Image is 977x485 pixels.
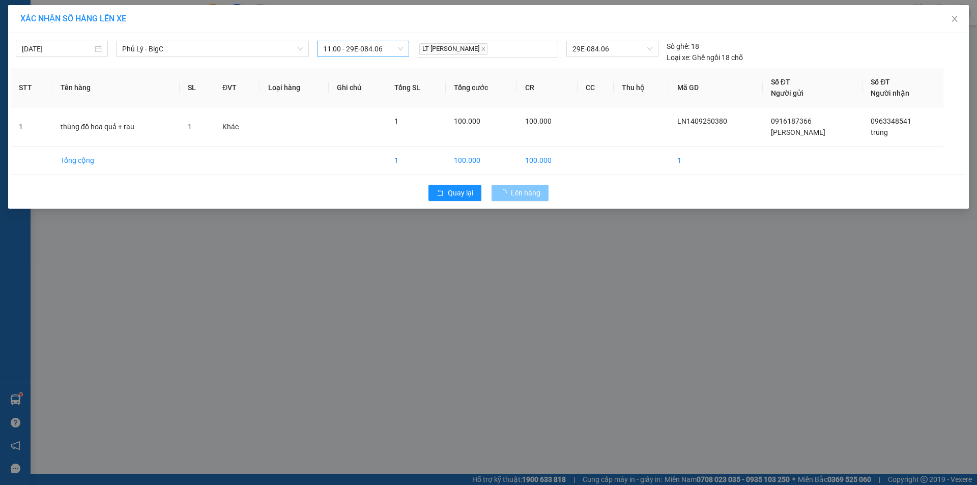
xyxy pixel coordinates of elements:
[386,68,446,107] th: Tổng SL
[771,78,790,86] span: Số ĐT
[614,68,669,107] th: Thu hộ
[667,52,691,63] span: Loại xe:
[297,46,303,52] span: down
[260,68,328,107] th: Loại hàng
[871,78,890,86] span: Số ĐT
[525,117,552,125] span: 100.000
[771,89,803,97] span: Người gửi
[122,41,303,56] span: Phủ Lý - BigC
[669,147,763,175] td: 1
[771,117,812,125] span: 0916187366
[386,147,446,175] td: 1
[517,147,578,175] td: 100.000
[52,68,180,107] th: Tên hàng
[500,189,511,196] span: loading
[22,43,93,54] input: 14/09/2025
[20,14,126,23] span: XÁC NHẬN SỐ HÀNG LÊN XE
[52,147,180,175] td: Tổng cộng
[667,41,699,52] div: 18
[446,68,517,107] th: Tổng cước
[771,128,825,136] span: [PERSON_NAME]
[188,123,192,131] span: 1
[214,107,261,147] td: Khác
[214,68,261,107] th: ĐVT
[446,147,517,175] td: 100.000
[871,128,888,136] span: trung
[419,43,487,55] span: LT [PERSON_NAME]
[517,68,578,107] th: CR
[511,187,540,198] span: Lên hàng
[481,46,486,51] span: close
[52,107,180,147] td: thùng đồ hoa quả + rau
[669,68,763,107] th: Mã GD
[667,52,743,63] div: Ghế ngồi 18 chỗ
[329,68,386,107] th: Ghi chú
[428,185,481,201] button: rollbackQuay lại
[180,68,214,107] th: SL
[940,5,969,34] button: Close
[871,89,909,97] span: Người nhận
[667,41,689,52] span: Số ghế:
[394,117,398,125] span: 1
[11,107,52,147] td: 1
[323,41,403,56] span: 11:00 - 29E-084.06
[572,41,652,56] span: 29E-084.06
[448,187,473,198] span: Quay lại
[492,185,549,201] button: Lên hàng
[11,68,52,107] th: STT
[951,15,959,23] span: close
[677,117,727,125] span: LN1409250380
[578,68,614,107] th: CC
[437,189,444,197] span: rollback
[871,117,911,125] span: 0963348541
[454,117,480,125] span: 100.000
